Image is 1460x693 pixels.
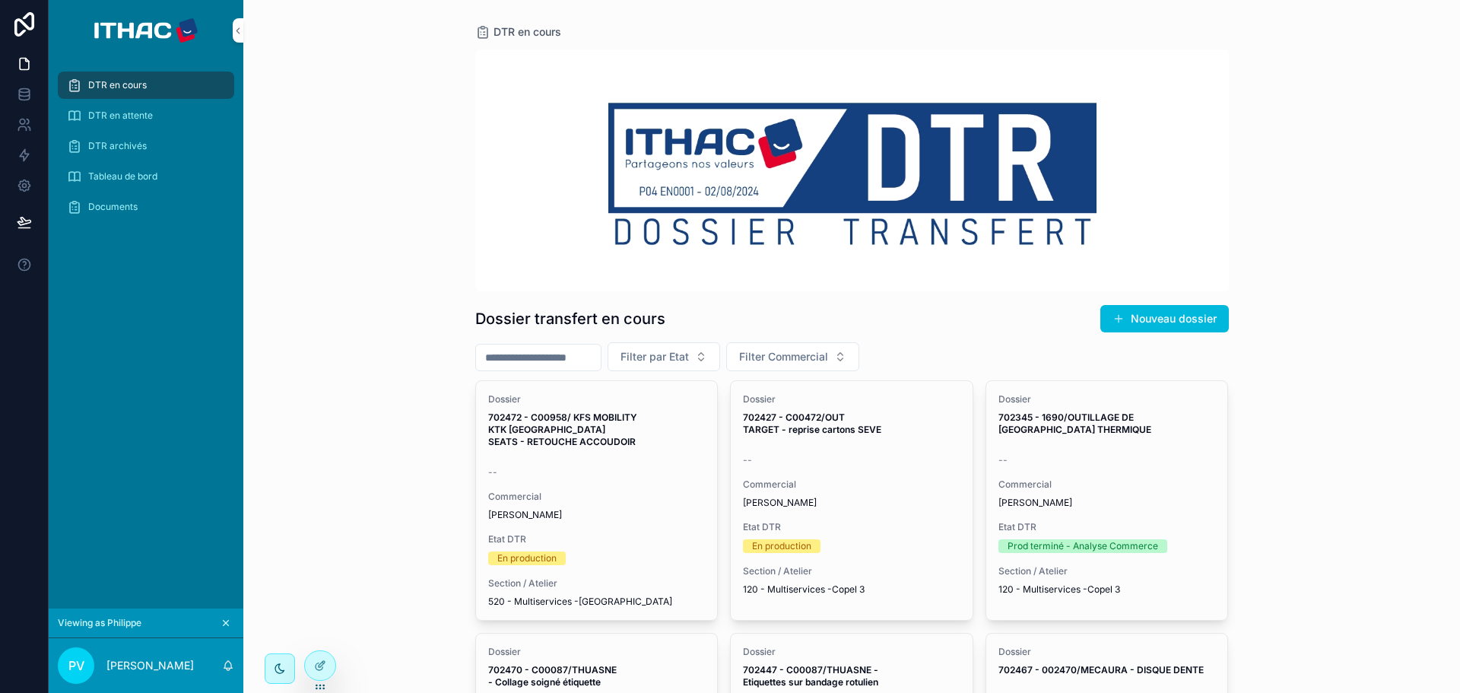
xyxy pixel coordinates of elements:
span: 120 - Multiservices -Copel 3 [998,583,1120,596]
span: PV [68,656,84,675]
a: DTR en cours [58,72,234,99]
span: Documents [88,201,138,213]
a: DTR en cours [475,24,561,40]
div: Prod terminé - Analyse Commerce [1008,539,1158,553]
span: Tableau de bord [88,170,157,183]
a: Documents [58,193,234,221]
strong: 702472 - C00958/ KFS MOBILITY KTK [GEOGRAPHIC_DATA] SEATS - RETOUCHE ACCOUDOIR [488,412,640,447]
a: Dossier702427 - C00472/OUT TARGET - reprise cartons SEVE--Commercial[PERSON_NAME]Etat DTREn produ... [730,380,973,621]
button: Select Button [608,342,720,371]
span: Filter Commercial [739,349,828,364]
button: Select Button [726,342,859,371]
div: scrollable content [49,61,243,240]
span: Commercial [488,491,706,503]
strong: 702447 - C00087/THUASNE - Etiquettes sur bandage rotulien [743,664,881,688]
span: Etat DTR [743,521,960,533]
a: DTR en attente [58,102,234,129]
span: [PERSON_NAME] [488,509,562,521]
a: DTR archivés [58,132,234,160]
span: 120 - Multiservices -Copel 3 [743,583,865,596]
span: [PERSON_NAME] [743,497,817,509]
span: Commercial [743,478,960,491]
span: Section / Atelier [743,565,960,577]
div: En production [497,552,557,565]
span: DTR en attente [88,110,153,122]
span: Dossier [743,646,960,658]
span: Dossier [998,646,1216,658]
span: DTR archivés [88,140,147,152]
strong: 702345 - 1690/OUTILLAGE DE [GEOGRAPHIC_DATA] THERMIQUE [998,412,1151,435]
a: Tableau de bord [58,163,234,190]
span: Dossier [488,646,706,658]
span: -- [743,454,752,466]
strong: 702470 - C00087/THUASNE - Collage soigné étiquette [488,664,619,688]
button: Nouveau dossier [1100,305,1229,332]
span: Section / Atelier [998,565,1216,577]
strong: 702427 - C00472/OUT TARGET - reprise cartons SEVE [743,412,881,435]
span: Etat DTR [998,521,1216,533]
h1: Dossier transfert en cours [475,308,665,329]
span: -- [488,466,497,478]
span: Filter par Etat [620,349,689,364]
p: [PERSON_NAME] [106,658,194,673]
span: DTR en cours [88,79,147,91]
div: En production [752,539,811,553]
a: Dossier702345 - 1690/OUTILLAGE DE [GEOGRAPHIC_DATA] THERMIQUE--Commercial[PERSON_NAME]Etat DTRPro... [985,380,1229,621]
span: DTR en cours [494,24,561,40]
a: Dossier702472 - C00958/ KFS MOBILITY KTK [GEOGRAPHIC_DATA] SEATS - RETOUCHE ACCOUDOIR--Commercial... [475,380,719,621]
span: Commercial [998,478,1216,491]
span: Viewing as Philippe [58,617,141,629]
span: Section / Atelier [488,577,706,590]
span: -- [998,454,1008,466]
span: [PERSON_NAME] [998,497,1072,509]
img: App logo [94,18,198,43]
span: Dossier [998,393,1216,405]
strong: 702467 - 002470/MECAURA - DISQUE DENTE [998,664,1204,676]
span: Dossier [743,393,960,405]
span: Dossier [488,393,706,405]
span: Etat DTR [488,533,706,545]
span: 520 - Multiservices -[GEOGRAPHIC_DATA] [488,596,672,608]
